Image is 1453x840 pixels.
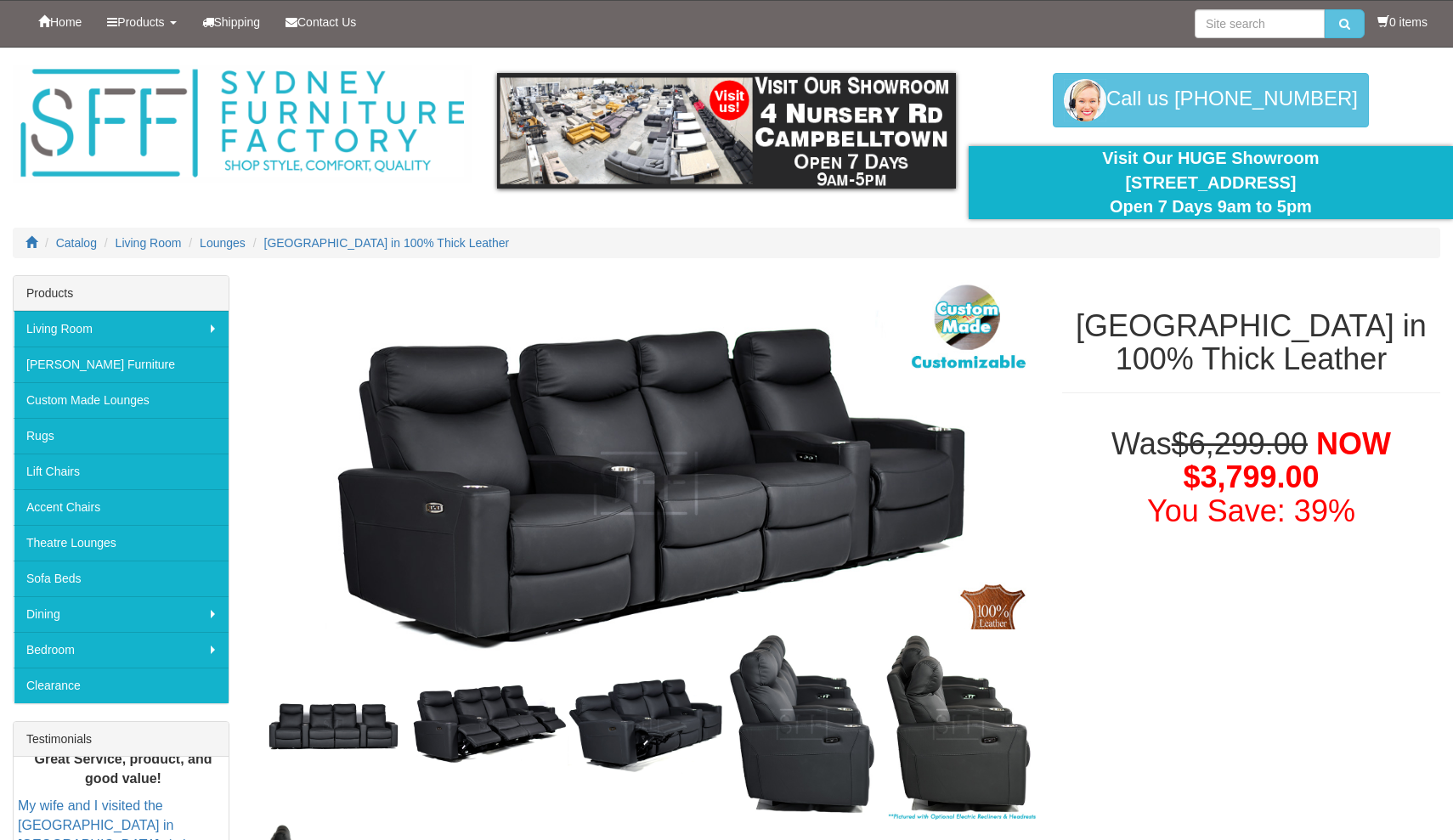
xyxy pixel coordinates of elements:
[1062,309,1440,376] h1: [GEOGRAPHIC_DATA] in 100% Thick Leather
[1147,493,1355,528] font: You Save: 39%
[14,382,229,418] a: Custom Made Lounges
[13,65,472,183] img: Sydney Furniture Factory
[1183,426,1390,495] span: NOW $3,799.00
[1195,9,1325,38] input: Site search
[94,1,189,43] a: Products
[1172,426,1308,461] del: $6,299.00
[1062,427,1440,528] h1: Was
[1377,14,1428,31] li: 0 items
[14,525,229,561] a: Theatre Lounges
[117,15,164,29] span: Products
[497,73,956,189] img: showroom.gif
[14,276,229,311] div: Products
[14,596,229,632] a: Dining
[14,632,229,668] a: Bedroom
[273,1,369,43] a: Contact Us
[14,722,229,757] div: Testimonials
[25,1,94,43] a: Home
[35,751,212,785] b: Great Service, product, and good value!
[981,146,1440,219] div: Visit Our HUGE Showroom [STREET_ADDRESS] Open 7 Days 9am to 5pm
[116,236,182,250] a: Living Room
[56,236,97,250] a: Catalog
[14,311,229,347] a: Living Room
[14,489,229,525] a: Accent Chairs
[14,454,229,489] a: Lift Chairs
[50,15,82,29] span: Home
[14,418,229,454] a: Rugs
[200,236,246,250] a: Lounges
[14,347,229,382] a: [PERSON_NAME] Furniture
[214,15,261,29] span: Shipping
[297,15,356,29] span: Contact Us
[14,561,229,596] a: Sofa Beds
[264,236,510,250] a: [GEOGRAPHIC_DATA] in 100% Thick Leather
[14,668,229,703] a: Clearance
[189,1,274,43] a: Shipping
